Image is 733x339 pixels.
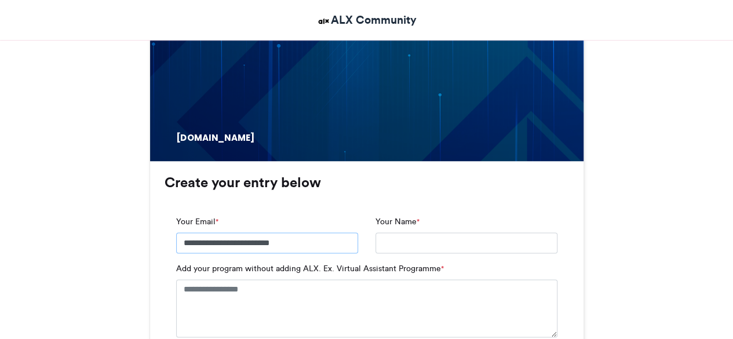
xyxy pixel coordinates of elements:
a: ALX Community [316,12,417,28]
img: ALX Community [316,14,331,28]
label: Add your program without adding ALX. Ex. Virtual Assistant Programme [176,263,444,275]
label: Your Name [375,216,420,228]
div: [DOMAIN_NAME] [176,132,265,144]
h3: Create your entry below [165,176,569,189]
label: Your Email [176,216,218,228]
